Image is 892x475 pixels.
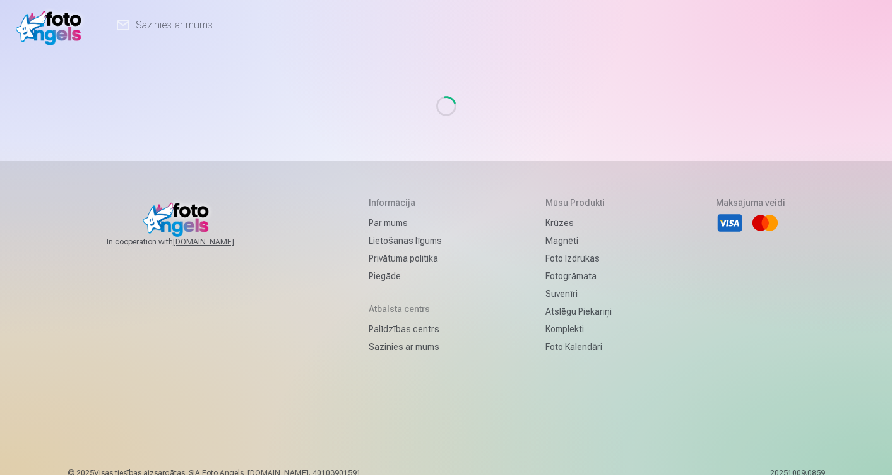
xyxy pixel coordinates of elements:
a: Atslēgu piekariņi [545,303,612,320]
a: Krūzes [545,214,612,232]
a: Komplekti [545,320,612,338]
a: Piegāde [369,267,442,285]
img: /v1 [16,5,88,45]
a: Foto kalendāri [545,338,612,356]
a: Magnēti [545,232,612,250]
h5: Maksājuma veidi [716,196,785,209]
a: Suvenīri [545,285,612,303]
h5: Mūsu produkti [545,196,612,209]
a: Foto izdrukas [545,250,612,267]
a: Privātuma politika [369,250,442,267]
h5: Atbalsta centrs [369,303,442,315]
a: Lietošanas līgums [369,232,442,250]
h5: Informācija [369,196,442,209]
a: Sazinies ar mums [369,338,442,356]
a: Par mums [369,214,442,232]
a: Fotogrāmata [545,267,612,285]
li: Visa [716,209,744,237]
li: Mastercard [751,209,779,237]
a: [DOMAIN_NAME] [173,237,265,247]
span: In cooperation with [107,237,265,247]
a: Palīdzības centrs [369,320,442,338]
